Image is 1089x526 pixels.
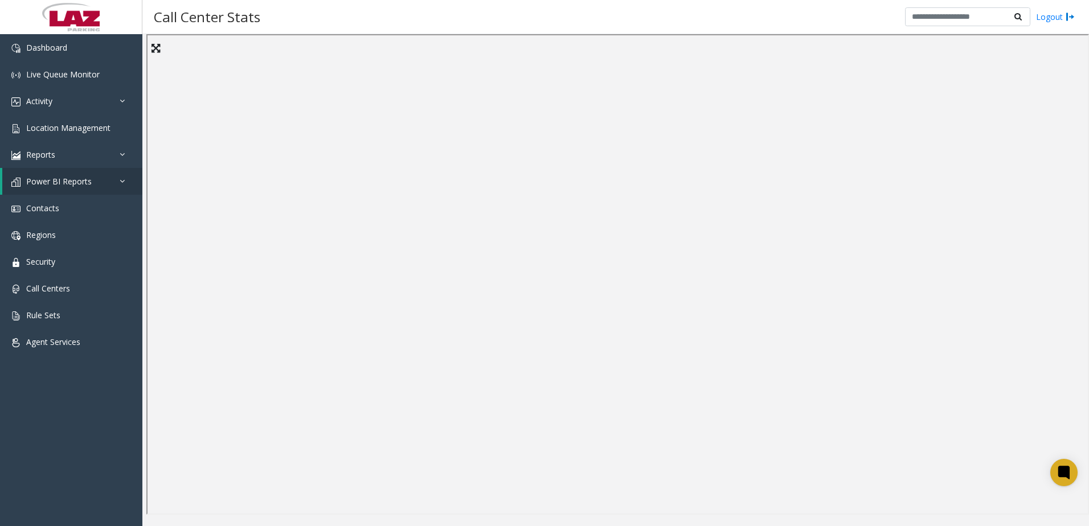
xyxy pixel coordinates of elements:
[11,44,21,53] img: 'icon'
[26,96,52,106] span: Activity
[26,336,80,347] span: Agent Services
[26,176,92,187] span: Power BI Reports
[148,3,266,31] h3: Call Center Stats
[26,283,70,294] span: Call Centers
[11,285,21,294] img: 'icon'
[11,338,21,347] img: 'icon'
[26,149,55,160] span: Reports
[26,69,100,80] span: Live Queue Monitor
[26,42,67,53] span: Dashboard
[11,258,21,267] img: 'icon'
[11,204,21,213] img: 'icon'
[1066,11,1075,23] img: logout
[1036,11,1075,23] a: Logout
[26,229,56,240] span: Regions
[26,256,55,267] span: Security
[11,97,21,106] img: 'icon'
[26,122,110,133] span: Location Management
[11,151,21,160] img: 'icon'
[2,168,142,195] a: Power BI Reports
[26,310,60,320] span: Rule Sets
[11,311,21,320] img: 'icon'
[11,124,21,133] img: 'icon'
[26,203,59,213] span: Contacts
[11,178,21,187] img: 'icon'
[11,231,21,240] img: 'icon'
[11,71,21,80] img: 'icon'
